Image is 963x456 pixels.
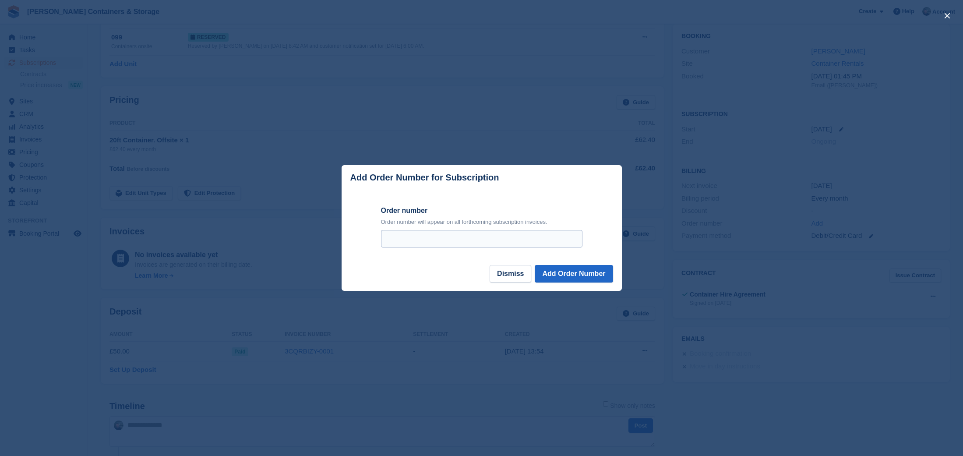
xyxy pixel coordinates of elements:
[381,205,582,216] label: Order number
[381,218,582,226] p: Order number will appear on all forthcoming subscription invoices.
[350,173,499,183] p: Add Order Number for Subscription
[535,265,613,283] button: Add Order Number
[490,265,531,283] button: Dismiss
[940,9,954,23] button: close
